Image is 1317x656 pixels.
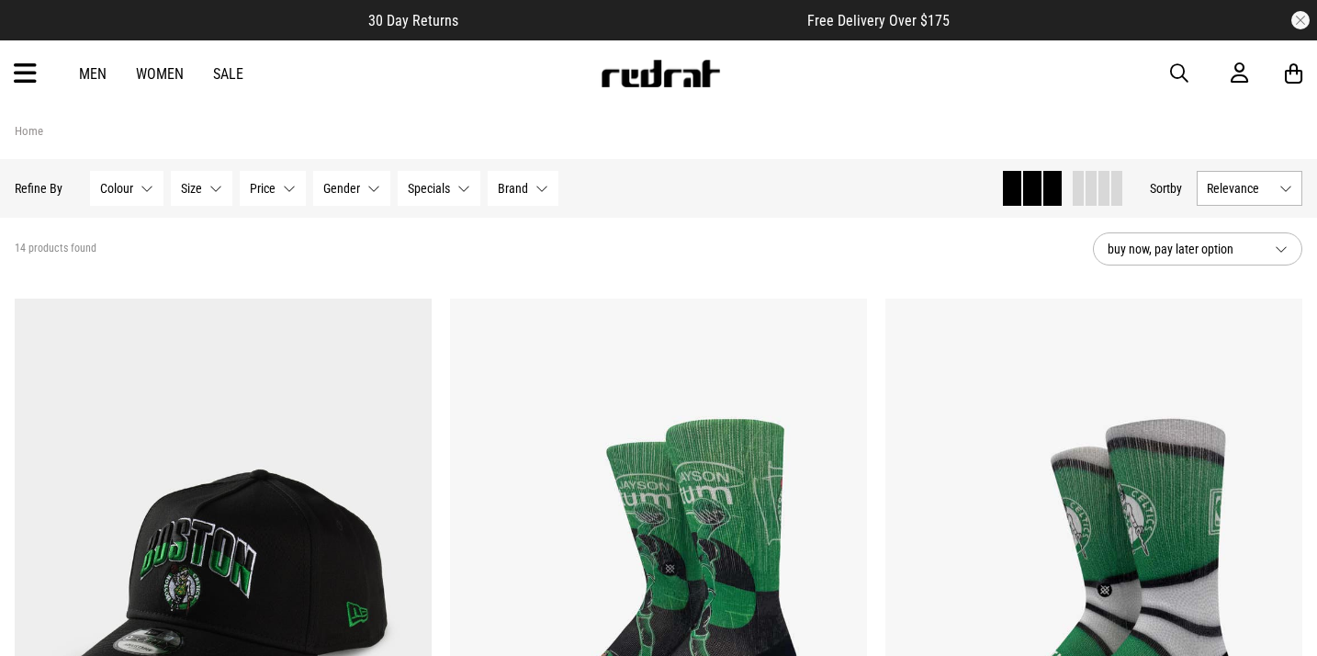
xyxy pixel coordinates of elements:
[368,12,458,29] span: 30 Day Returns
[1093,232,1302,266] button: buy now, pay later option
[15,124,43,138] a: Home
[1108,238,1260,260] span: buy now, pay later option
[408,181,450,196] span: Specials
[1197,171,1302,206] button: Relevance
[323,181,360,196] span: Gender
[136,65,184,83] a: Women
[807,12,950,29] span: Free Delivery Over $175
[398,171,480,206] button: Specials
[100,181,133,196] span: Colour
[171,171,232,206] button: Size
[1150,177,1182,199] button: Sortby
[488,171,558,206] button: Brand
[495,11,771,29] iframe: Customer reviews powered by Trustpilot
[1207,181,1272,196] span: Relevance
[90,171,163,206] button: Colour
[250,181,276,196] span: Price
[313,171,390,206] button: Gender
[181,181,202,196] span: Size
[213,65,243,83] a: Sale
[498,181,528,196] span: Brand
[15,242,96,256] span: 14 products found
[600,60,721,87] img: Redrat logo
[15,181,62,196] p: Refine By
[79,65,107,83] a: Men
[240,171,306,206] button: Price
[1170,181,1182,196] span: by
